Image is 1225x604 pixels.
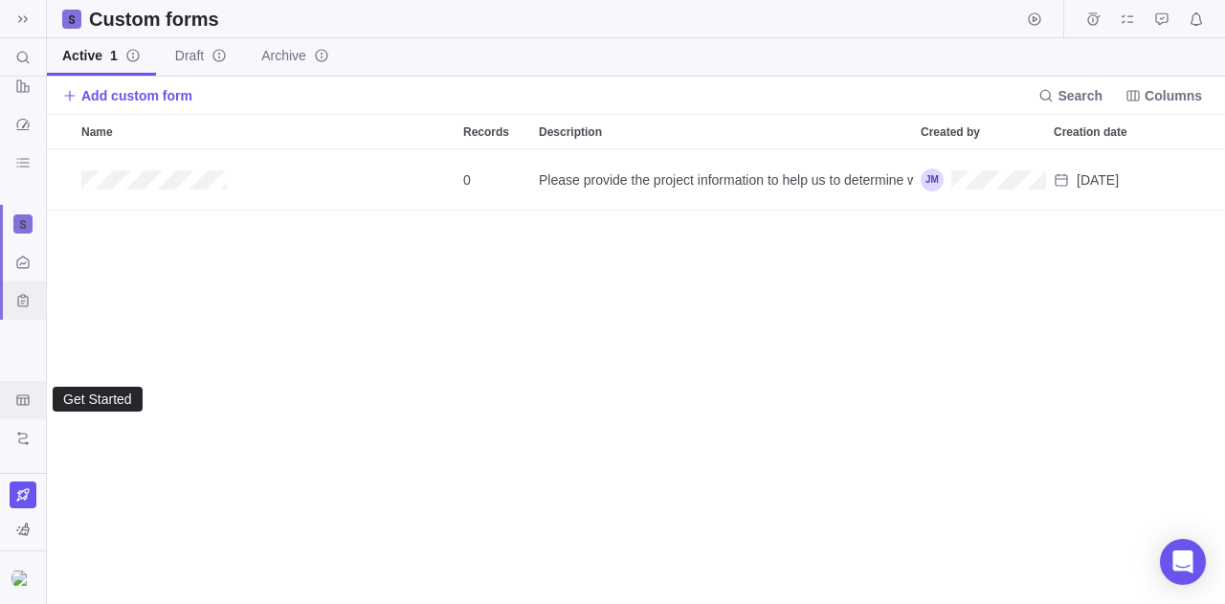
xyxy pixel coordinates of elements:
div: Get Started [61,391,134,407]
svg: info-description [314,48,329,63]
span: Columns [1145,86,1202,105]
span: Please provide the project information to help us to determine what resources your project requires [539,170,913,190]
span: Start timer [1021,6,1048,33]
span: Draft [175,46,204,65]
a: Upgrade now (Trial ends in 15 days) [10,481,36,508]
span: 0 [463,170,471,190]
span: Time logs [1080,6,1106,33]
span: My assignments [1114,6,1141,33]
span: Add custom form [62,82,192,109]
span: Add custom form [81,86,192,105]
a: Archiveinfo-description [246,38,345,76]
div: Creation date [1046,115,1179,148]
a: My assignments [1114,14,1141,30]
span: Search [1058,86,1102,105]
div: Name [74,149,456,211]
a: Approval requests [1148,14,1175,30]
div: Name [74,115,456,148]
span: Columns [1118,82,1210,109]
a: Notifications [1183,14,1210,30]
div: Creation date [1046,149,1179,211]
div: Created by [913,115,1046,148]
div: Created by [913,149,1046,211]
span: Created by [921,123,980,142]
div: Records [456,149,531,211]
span: Notifications [1183,6,1210,33]
span: Creation date [1054,123,1127,142]
div: grid [47,149,1225,604]
div: Records [456,115,531,148]
span: You are currently using sample data to explore and understand Birdview better. [8,516,38,543]
span: Archive [261,46,306,65]
a: Draftinfo-description [160,38,242,76]
div: John Michael Elritz Gallo [913,149,1046,210]
span: 1 [110,48,118,63]
a: Time logs [1080,14,1106,30]
span: Search [1031,82,1110,109]
h2: Custom forms [89,6,219,33]
div: 0 [456,149,531,210]
span: Records [463,123,509,142]
a: Active1info-description [47,38,156,76]
img: Show [11,570,34,586]
span: Approval requests [1148,6,1175,33]
div: Description [531,149,913,211]
span: Active [62,46,118,65]
span: Name [81,123,113,142]
div: Please provide the project information to help us to determine what resources your project requires [531,149,913,210]
div: John Michael Elritz Gallo [11,567,34,590]
span: Description [539,123,602,142]
div: Open Intercom Messenger [1160,539,1206,585]
svg: info-description [212,48,227,63]
span: Sep 9 [1077,170,1119,190]
div: Description [531,115,913,148]
svg: info-description [125,48,141,63]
